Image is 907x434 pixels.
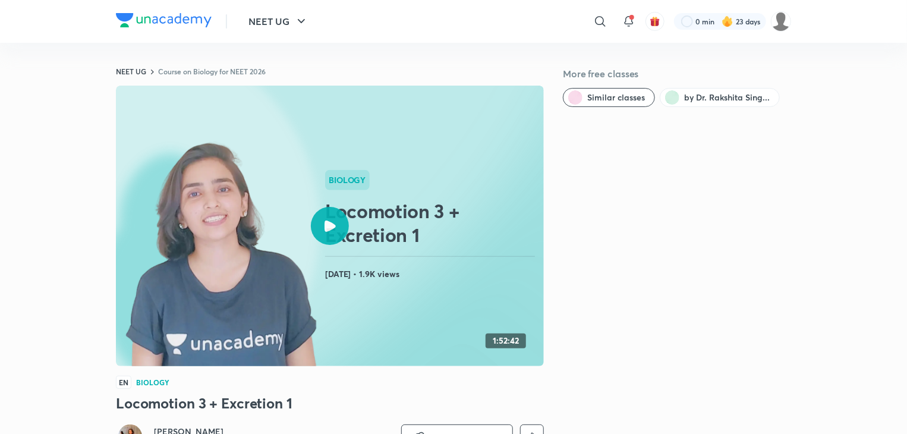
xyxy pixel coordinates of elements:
h4: Biology [136,379,169,386]
img: streak [722,15,733,27]
h2: Locomotion 3 + Excretion 1 [325,199,539,247]
a: NEET UG [116,67,146,76]
img: Tanya Kumari [771,11,791,32]
h4: [DATE] • 1.9K views [325,266,539,282]
button: Similar classes [563,88,655,107]
button: avatar [645,12,664,31]
img: Company Logo [116,13,212,27]
span: by Dr. Rakshita Singh [684,92,770,103]
a: Company Logo [116,13,212,30]
h5: More free classes [563,67,791,81]
h3: Locomotion 3 + Excretion 1 [116,394,544,413]
button: NEET UG [241,10,316,33]
span: EN [116,376,131,389]
button: by Dr. Rakshita Singh [660,88,780,107]
img: avatar [650,16,660,27]
h4: 1:52:42 [493,336,519,346]
a: Course on Biology for NEET 2026 [158,67,266,76]
span: Similar classes [587,92,645,103]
